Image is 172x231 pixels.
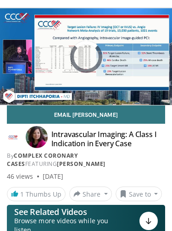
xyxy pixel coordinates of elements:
[20,190,24,198] span: 1
[57,160,105,168] a: [PERSON_NAME]
[7,152,165,168] div: By FEATURING
[69,187,112,201] button: Share
[43,172,63,181] div: [DATE]
[7,187,66,201] a: 1 Thumbs Up
[51,130,161,148] h4: Intravascular Imaging: A Class I Indication in Every Case
[7,152,78,168] a: Complex Coronary Cases
[7,105,165,124] a: Email [PERSON_NAME]
[116,187,162,201] button: Save to
[7,130,18,144] img: Complex Coronary Cases
[26,126,48,148] img: Avatar
[7,172,33,181] span: 46 views
[14,207,126,216] p: See Related Videos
